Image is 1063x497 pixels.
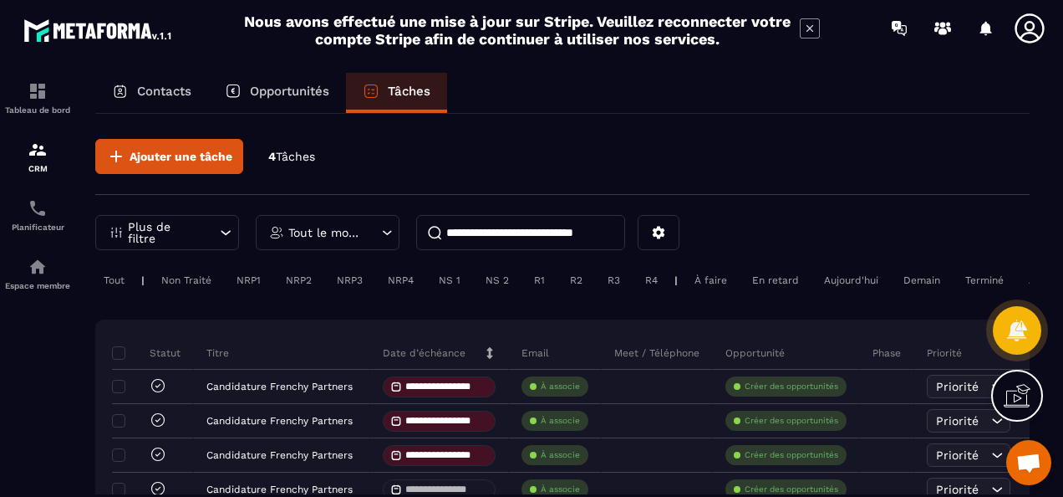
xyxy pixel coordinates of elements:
[206,415,353,427] p: Candidature Frenchy Partners
[745,449,838,461] p: Créer des opportunités
[637,270,666,290] div: R4
[936,380,979,393] span: Priorité
[346,73,447,113] a: Tâches
[28,257,48,277] img: automations
[288,227,363,238] p: Tout le monde
[430,270,469,290] div: NS 1
[379,270,422,290] div: NRP4
[28,198,48,218] img: scheduler
[745,484,838,495] p: Créer des opportunités
[957,270,1012,290] div: Terminé
[895,270,949,290] div: Demain
[936,414,979,428] span: Priorité
[4,244,71,303] a: automationsautomationsEspace membre
[208,73,346,113] a: Opportunités
[388,84,430,99] p: Tâches
[526,270,553,290] div: R1
[206,381,353,392] p: Candidature Frenchy Partners
[927,346,962,360] p: Priorité
[206,449,353,461] p: Candidature Frenchy Partners
[268,149,315,165] p: 4
[95,73,208,113] a: Contacts
[328,270,371,290] div: NRP3
[23,15,174,45] img: logo
[4,223,71,232] p: Planificateur
[816,270,887,290] div: Aujourd'hui
[541,449,580,461] p: À associe
[116,346,181,360] p: Statut
[686,270,735,290] div: À faire
[128,221,201,244] p: Plus de filtre
[137,84,191,99] p: Contacts
[541,415,580,427] p: À associe
[541,484,580,495] p: À associe
[4,186,71,244] a: schedulerschedulerPlanificateur
[250,84,329,99] p: Opportunités
[383,346,465,360] p: Date d’échéance
[95,139,243,174] button: Ajouter une tâche
[228,270,269,290] div: NRP1
[745,381,838,392] p: Créer des opportunités
[1006,440,1051,485] div: Ouvrir le chat
[521,346,549,360] p: Email
[95,270,133,290] div: Tout
[4,281,71,290] p: Espace membre
[872,346,901,360] p: Phase
[936,483,979,496] span: Priorité
[599,270,628,290] div: R3
[4,127,71,186] a: formationformationCRM
[206,484,353,495] p: Candidature Frenchy Partners
[28,140,48,160] img: formation
[725,346,785,360] p: Opportunité
[541,381,580,392] p: À associe
[562,270,591,290] div: R2
[243,13,791,48] h2: Nous avons effectué une mise à jour sur Stripe. Veuillez reconnecter votre compte Stripe afin de ...
[744,270,807,290] div: En retard
[130,148,232,165] span: Ajouter une tâche
[4,105,71,115] p: Tableau de bord
[153,270,220,290] div: Non Traité
[936,448,979,462] span: Priorité
[277,270,320,290] div: NRP2
[141,274,145,286] p: |
[28,81,48,101] img: formation
[477,270,517,290] div: NS 2
[614,346,699,360] p: Meet / Téléphone
[206,346,229,360] p: Titre
[745,415,838,427] p: Créer des opportunités
[4,69,71,127] a: formationformationTableau de bord
[674,274,678,286] p: |
[276,150,315,163] span: Tâches
[4,164,71,173] p: CRM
